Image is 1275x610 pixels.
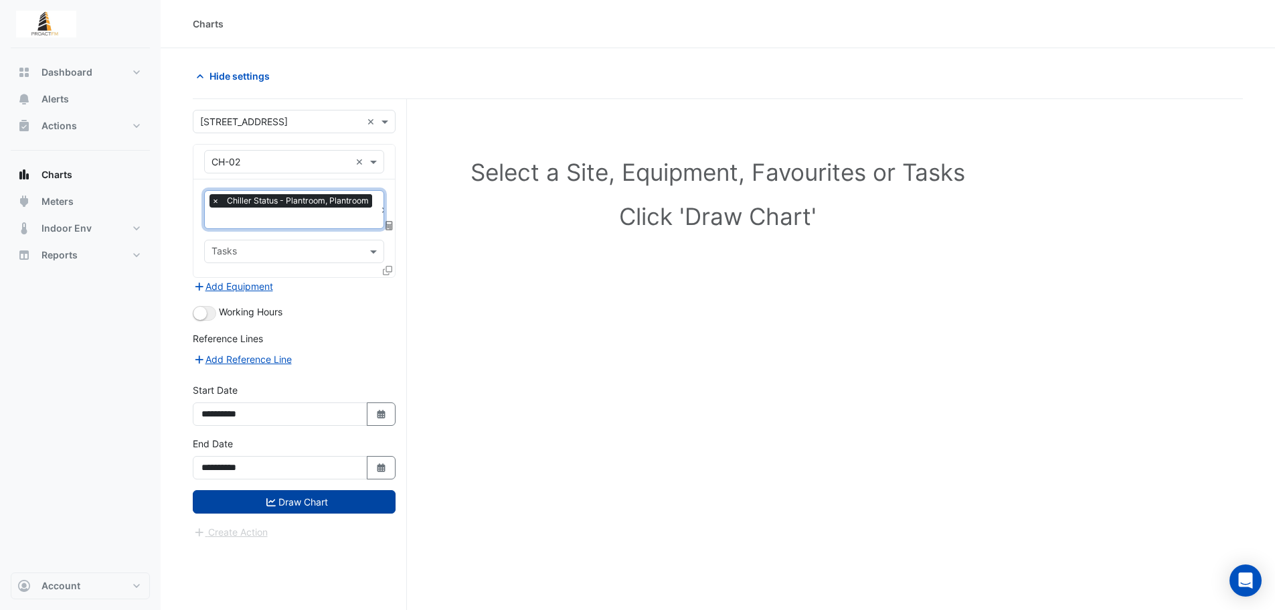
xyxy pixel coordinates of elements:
span: Choose Function [384,220,396,231]
button: Reports [11,242,150,269]
button: Indoor Env [11,215,150,242]
span: Meters [41,195,74,208]
button: Alerts [11,86,150,112]
label: Reference Lines [193,331,263,346]
app-icon: Alerts [17,92,31,106]
div: Tasks [209,244,237,261]
button: Hide settings [193,64,278,88]
span: Clear [381,203,389,217]
span: Indoor Env [41,222,92,235]
app-icon: Indoor Env [17,222,31,235]
h1: Click 'Draw Chart' [222,202,1213,230]
app-escalated-ticket-create-button: Please draw the charts first [193,526,268,537]
span: Clear [355,155,367,169]
app-icon: Charts [17,168,31,181]
fa-icon: Select Date [375,462,388,473]
button: Add Equipment [193,279,274,294]
span: × [209,194,222,208]
span: Account [41,579,80,593]
span: Dashboard [41,66,92,79]
span: Chiller Status - Plantroom, Plantroom [224,194,372,208]
span: Clone Favourites and Tasks from this Equipment to other Equipment [383,264,392,276]
h1: Select a Site, Equipment, Favourites or Tasks [222,158,1213,186]
div: Open Intercom Messenger [1229,564,1262,597]
div: Charts [193,17,224,31]
span: Reports [41,248,78,262]
app-icon: Actions [17,119,31,133]
fa-icon: Select Date [375,408,388,420]
span: Hide settings [209,69,270,83]
app-icon: Meters [17,195,31,208]
span: Working Hours [219,306,282,317]
button: Dashboard [11,59,150,86]
button: Draw Chart [193,490,396,514]
app-icon: Dashboard [17,66,31,79]
span: Charts [41,168,72,181]
label: End Date [193,437,233,451]
span: Clear [367,115,378,129]
button: Actions [11,112,150,139]
button: Charts [11,161,150,188]
button: Account [11,573,150,599]
span: Alerts [41,92,69,106]
app-icon: Reports [17,248,31,262]
span: Actions [41,119,77,133]
label: Start Date [193,383,238,397]
button: Meters [11,188,150,215]
img: Company Logo [16,11,76,37]
button: Add Reference Line [193,352,292,367]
